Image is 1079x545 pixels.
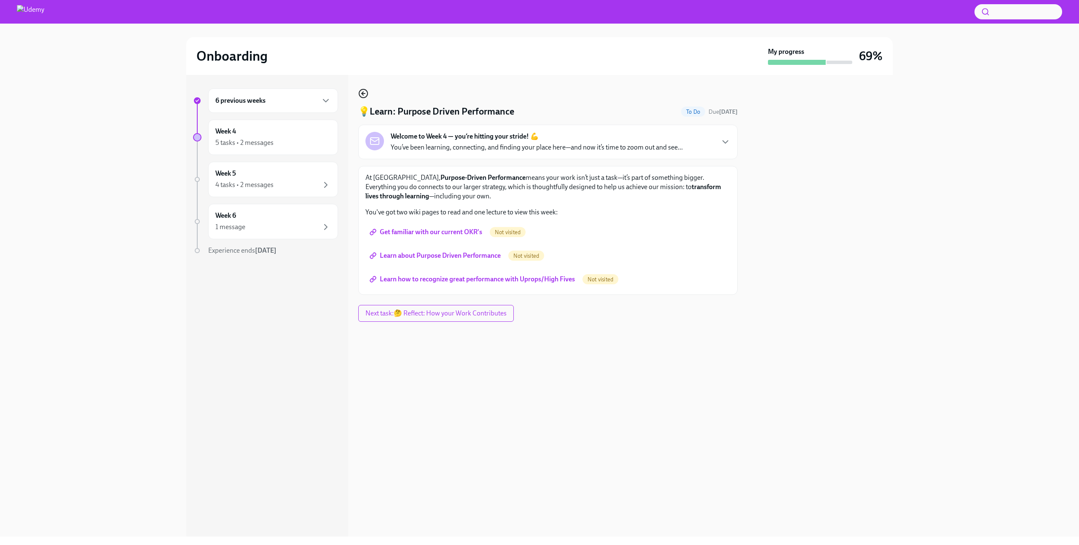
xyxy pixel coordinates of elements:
[365,224,488,240] a: Get familiar with our current OKR's
[365,247,507,264] a: Learn about Purpose Driven Performance
[365,309,507,318] span: Next task : 🤔 Reflect: How your Work Contributes
[681,109,705,115] span: To Do
[371,228,482,236] span: Get familiar with our current OKR's
[215,96,266,105] h6: 6 previous weeks
[371,275,575,283] span: Learn how to recognize great performance with Uprops/High Fives
[358,105,514,118] h4: 💡Learn: Purpose Driven Performance
[391,143,683,152] p: You’ve been learning, connecting, and finding your place here—and now it’s time to zoom out and s...
[215,138,274,147] div: 5 tasks • 2 messages
[859,48,883,64] h3: 69%
[17,5,44,19] img: Udemy
[208,88,338,113] div: 6 previous weeks
[255,246,276,254] strong: [DATE]
[208,246,276,254] span: Experience ends
[768,47,804,56] strong: My progress
[358,305,514,322] button: Next task:🤔 Reflect: How your Work Contributes
[582,276,618,283] span: Not visited
[215,127,236,136] h6: Week 4
[193,204,338,239] a: Week 61 message
[490,229,526,235] span: Not visited
[365,208,730,217] p: You've got two wiki pages to read and one lecture to view this week:
[508,253,544,259] span: Not visited
[719,108,738,115] strong: [DATE]
[215,211,236,220] h6: Week 6
[215,180,274,190] div: 4 tasks • 2 messages
[215,169,236,178] h6: Week 5
[709,108,738,115] span: Due
[365,173,730,201] p: At [GEOGRAPHIC_DATA], means your work isn’t just a task—it’s part of something bigger. Everything...
[440,174,526,182] strong: Purpose-Driven Performance
[709,108,738,116] span: September 6th, 2025 10:00
[365,271,581,288] a: Learn how to recognize great performance with Uprops/High Fives
[215,222,245,232] div: 1 message
[196,48,268,64] h2: Onboarding
[371,251,501,260] span: Learn about Purpose Driven Performance
[391,132,539,141] strong: Welcome to Week 4 — you’re hitting your stride! 💪
[193,120,338,155] a: Week 45 tasks • 2 messages
[193,162,338,197] a: Week 54 tasks • 2 messages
